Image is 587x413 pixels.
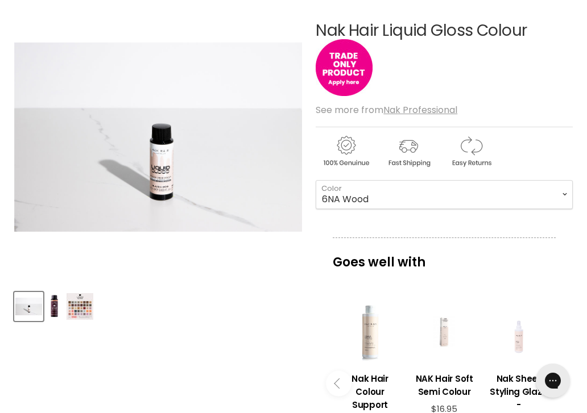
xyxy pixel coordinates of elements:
[487,301,550,364] a: View product:Nak Sheer Styling Glaze - Discontinued Packaging!
[316,103,457,116] span: See more from
[333,237,556,275] p: Goes well with
[47,292,62,321] button: Nak Hair Liquid Gloss Colour
[316,22,573,40] h1: Nak Hair Liquid Gloss Colour
[15,298,42,315] img: Nak Hair Liquid Gloss Colour
[378,134,439,169] img: shipping.gif
[530,360,576,402] iframe: Gorgias live chat messenger
[316,134,376,169] img: genuine.gif
[316,39,373,96] img: tradeonly_small.jpg
[48,293,61,320] img: Nak Hair Liquid Gloss Colour
[441,134,501,169] img: returns.gif
[413,372,476,398] h3: NAK Hair Soft Semi Colour
[13,289,304,321] div: Product thumbnails
[67,293,93,320] img: Nak Hair Liquid Gloss Colour
[413,364,476,404] a: View product:NAK Hair Soft Semi Colour
[413,301,476,364] a: View product:NAK Hair Soft Semi Colour
[65,292,94,321] button: Nak Hair Liquid Gloss Colour
[14,292,43,321] button: Nak Hair Liquid Gloss Colour
[383,103,457,116] a: Nak Professional
[338,301,402,364] a: View product:Nak Hair Colour Support Soothing Fluid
